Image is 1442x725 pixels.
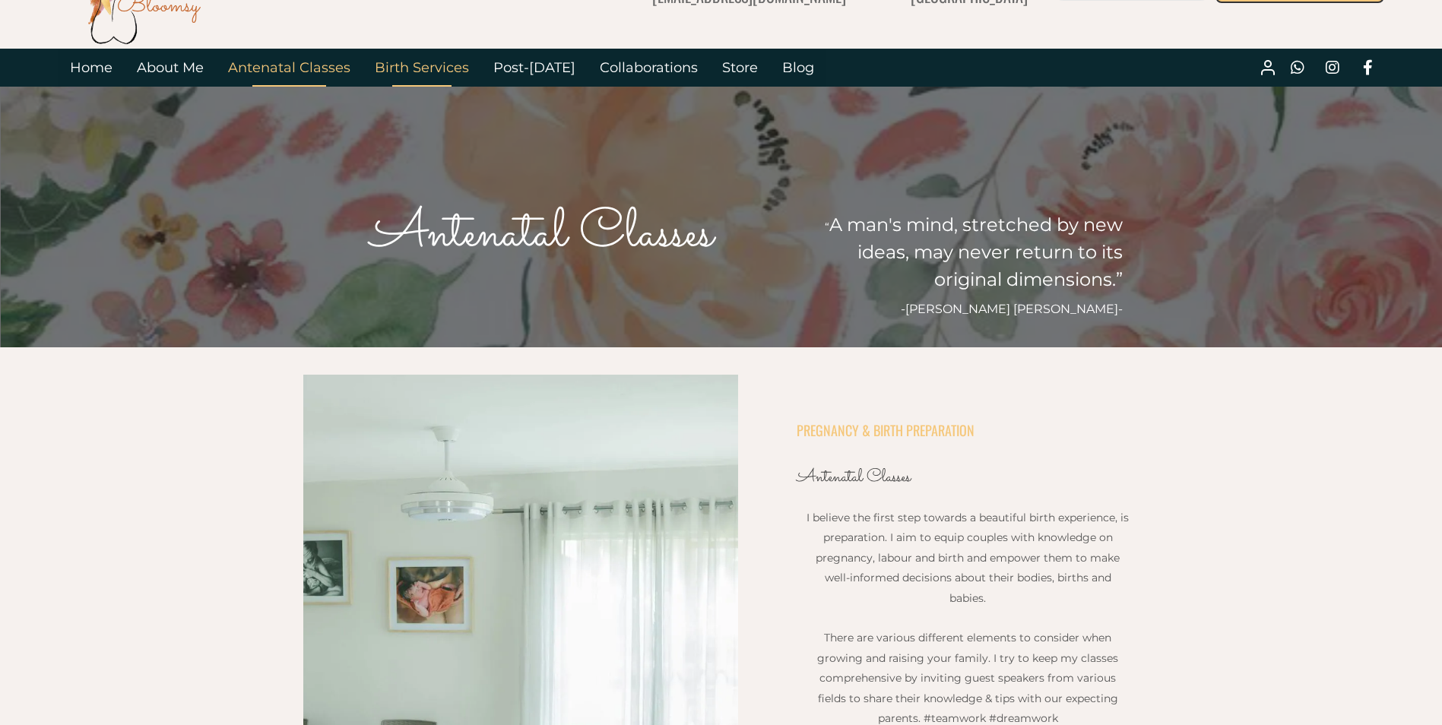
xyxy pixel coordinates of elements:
[370,195,713,274] span: Antenatal Classes
[829,214,1123,290] span: A man's mind, stretched by new ideas, may never return to its original dimensions.
[807,511,1129,605] span: I believe the first step towards a beautiful birth experience, is preparation. I aim to equip cou...
[588,49,710,87] a: Collaborations
[770,49,826,87] a: Blog
[1116,268,1123,290] span: ”
[481,49,588,87] a: Post-[DATE]
[125,49,216,87] a: About Me
[363,49,481,87] a: Birth Services
[797,464,911,491] span: Antenatal Classes
[817,631,1118,705] span: There are various different elements to consider when growing and raising your family. I try to k...
[710,49,770,87] a: Store
[825,220,829,234] span: “
[216,49,363,87] a: Antenatal Classes
[58,49,125,87] a: Home
[901,302,1123,316] span: -[PERSON_NAME] [PERSON_NAME]-
[797,420,975,440] span: PREGNANCY & BIRTH PREPARATION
